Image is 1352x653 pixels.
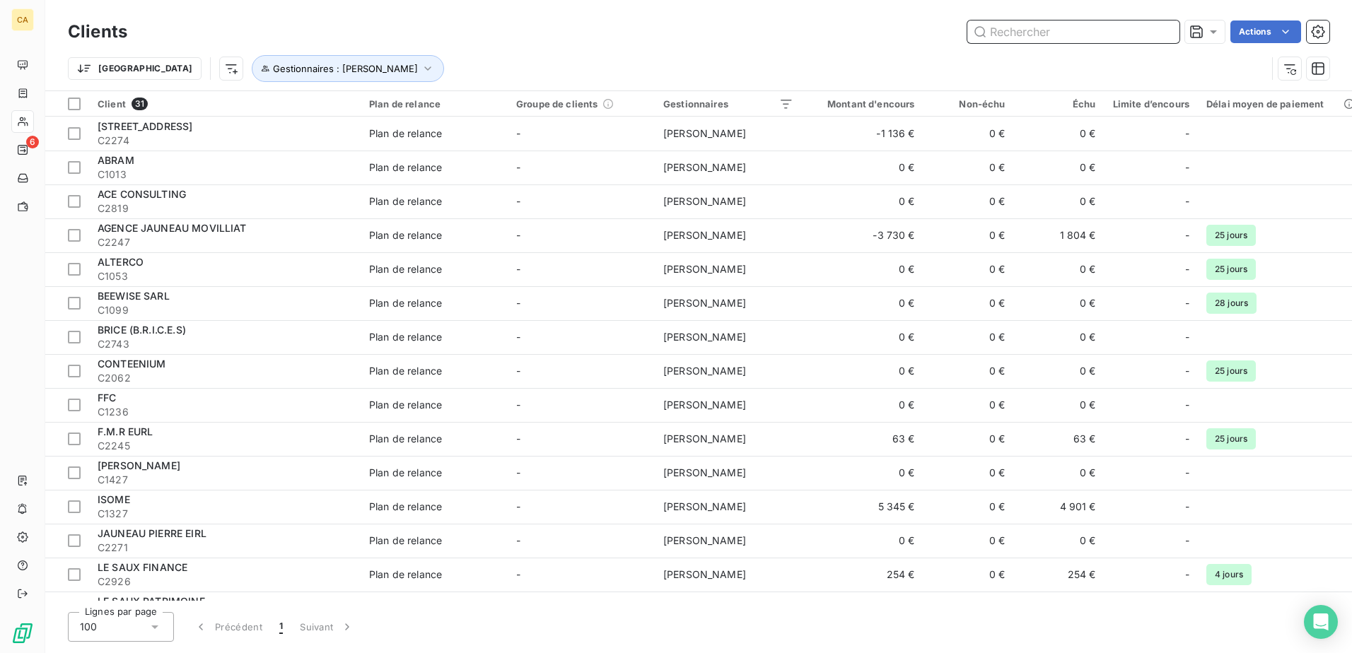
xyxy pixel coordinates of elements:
span: C1099 [98,303,352,317]
span: - [1185,398,1189,412]
div: Plan de relance [369,262,442,276]
span: 100 [80,620,97,634]
button: Actions [1230,20,1301,43]
span: - [516,534,520,546]
td: 63 € [1014,422,1105,456]
span: ISOME [98,493,130,505]
div: Plan de relance [369,160,442,175]
span: - [1185,160,1189,175]
span: - [516,297,520,309]
span: C1427 [98,473,352,487]
span: BRICE (B.R.I.C.E.S) [98,324,186,336]
div: Limite d’encours [1113,98,1189,110]
td: 254 € [802,558,923,592]
span: ALTERCO [98,256,144,268]
span: [PERSON_NAME] [663,365,746,377]
span: 4 jours [1206,564,1252,585]
td: 0 € [802,286,923,320]
span: [PERSON_NAME] [663,331,746,343]
td: 0 € [802,354,923,388]
td: 0 € [923,151,1014,184]
div: Plan de relance [369,567,442,582]
span: [PERSON_NAME] [663,568,746,580]
span: - [1185,262,1189,276]
span: [PERSON_NAME] [663,263,746,275]
span: C2245 [98,439,352,453]
span: - [1185,194,1189,208]
div: Gestionnaires [663,98,793,110]
div: Open Intercom Messenger [1304,605,1338,639]
span: - [1185,228,1189,242]
span: C2271 [98,541,352,555]
span: - [516,433,520,445]
button: 1 [271,612,291,642]
td: 0 € [802,524,923,558]
span: JAUNEAU PIERRE EIRL [98,527,206,539]
span: - [1185,296,1189,310]
span: ABRAM [98,154,134,166]
span: BEEWISE SARL [98,290,170,302]
td: 0 € [1014,354,1105,388]
span: C1236 [98,405,352,419]
div: Plan de relance [369,228,442,242]
div: Plan de relance [369,432,442,446]
button: Précédent [185,612,271,642]
span: 28 jours [1206,293,1257,314]
span: [PERSON_NAME] [663,433,746,445]
span: FFC [98,392,116,404]
span: C1053 [98,269,352,283]
td: 0 € [802,184,923,218]
div: Plan de relance [369,98,499,110]
span: C2274 [98,134,352,148]
span: - [516,500,520,512]
div: Plan de relance [369,398,442,412]
span: - [516,229,520,241]
span: ACE CONSULTING [98,188,186,200]
td: 0 € [923,354,1014,388]
td: 0 € [802,456,923,490]
h3: Clients [68,19,127,45]
td: 0 € [923,422,1014,456]
td: 0 € [1014,388,1105,422]
span: [PERSON_NAME] [663,534,746,546]
td: 0 € [923,592,1014,625]
td: 0 € [802,252,923,286]
span: LE SAUX FINANCE [98,561,187,573]
span: 6 [26,136,39,148]
span: [PERSON_NAME] [663,127,746,139]
td: 0 € [1014,151,1105,184]
td: 8 188 € [802,592,923,625]
span: Gestionnaires : [PERSON_NAME] [273,63,418,74]
td: 0 € [923,117,1014,151]
td: 1 804 € [1014,218,1105,252]
span: [PERSON_NAME] [98,459,180,471]
td: 0 € [1014,184,1105,218]
td: 0 € [1014,286,1105,320]
span: C2819 [98,201,352,216]
span: - [1185,127,1189,141]
td: 0 € [802,388,923,422]
span: - [1185,534,1189,548]
div: CA [11,8,34,31]
span: - [1185,432,1189,446]
span: - [1185,567,1189,582]
td: 0 € [1014,117,1105,151]
span: Groupe de clients [516,98,598,110]
td: 0 € [1014,320,1105,354]
span: [PERSON_NAME] [663,500,746,512]
div: Montant d'encours [810,98,915,110]
div: Plan de relance [369,127,442,141]
td: 63 € [802,422,923,456]
span: C2743 [98,337,352,351]
td: 0 € [802,151,923,184]
span: - [516,365,520,377]
td: -3 730 € [802,218,923,252]
span: [PERSON_NAME] [663,195,746,207]
span: C1013 [98,167,352,182]
td: 0 € [923,388,1014,422]
div: Échu [1022,98,1096,110]
span: 25 jours [1206,225,1256,246]
span: C2247 [98,235,352,249]
div: Non-échu [932,98,1006,110]
input: Rechercher [967,20,1179,43]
